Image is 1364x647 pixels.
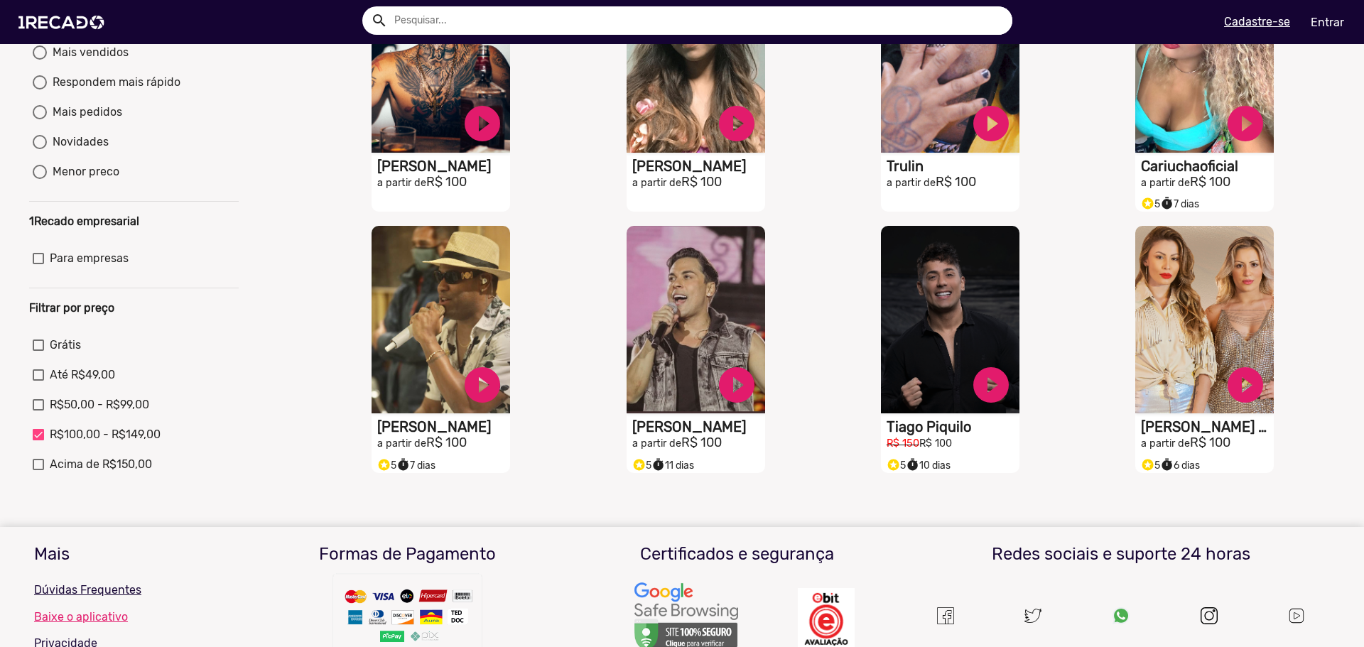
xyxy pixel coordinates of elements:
[583,544,892,565] h3: Certificados e segurança
[1141,175,1274,190] h2: R$ 100
[1160,197,1174,210] small: timer
[254,544,562,565] h3: Formas de Pagamento
[632,435,765,451] h2: R$ 100
[1141,458,1154,472] small: stars
[377,435,510,451] h2: R$ 100
[1135,226,1274,413] video: S1RECADO vídeos dedicados para fãs e empresas
[377,458,391,472] small: stars
[47,44,129,61] div: Mais vendidos
[798,588,855,647] img: Um recado,1Recado,1 recado,vídeo de famosos,site para pagar famosos,vídeos e lives exclusivas de ...
[632,175,765,190] h2: R$ 100
[1224,102,1267,145] a: play_circle_filled
[1141,460,1160,472] span: 5
[377,177,426,189] small: a partir de
[919,437,952,450] small: R$ 100
[1141,198,1160,210] span: 5
[632,437,681,450] small: a partir de
[1141,418,1274,435] h1: [PERSON_NAME] E [PERSON_NAME]
[715,102,758,145] a: play_circle_filled
[50,456,152,473] span: Acima de R$150,00
[887,437,919,450] small: R$ 150
[1113,607,1130,624] img: Um recado,1Recado,1 recado,vídeo de famosos,site para pagar famosos,vídeos e lives exclusivas de ...
[651,455,665,472] i: timer
[47,104,122,121] div: Mais pedidos
[1141,455,1154,472] i: Selo super talento
[881,226,1019,413] video: S1RECADO vídeos dedicados para fãs e empresas
[1141,437,1190,450] small: a partir de
[377,175,510,190] h2: R$ 100
[50,337,81,354] span: Grátis
[396,455,410,472] i: timer
[632,158,765,175] h1: [PERSON_NAME]
[887,460,906,472] span: 5
[34,582,232,599] p: Dúvidas Frequentes
[906,458,919,472] small: timer
[1160,198,1199,210] span: 7 dias
[887,175,1019,190] h2: R$ 100
[651,460,694,472] span: 11 dias
[377,437,426,450] small: a partir de
[50,366,115,384] span: Até R$49,00
[632,460,651,472] span: 5
[1301,10,1353,35] a: Entrar
[887,418,1019,435] h1: Tiago Piquilo
[651,458,665,472] small: timer
[34,544,232,565] h3: Mais
[396,460,435,472] span: 7 dias
[1024,607,1041,624] img: twitter.svg
[887,455,900,472] i: Selo super talento
[50,396,149,413] span: R$50,00 - R$99,00
[366,7,391,32] button: Example home icon
[47,134,109,151] div: Novidades
[970,102,1012,145] a: play_circle_filled
[377,418,510,435] h1: [PERSON_NAME]
[912,544,1330,565] h3: Redes sociais e suporte 24 horas
[632,177,681,189] small: a partir de
[29,301,114,315] b: Filtrar por preço
[47,74,180,91] div: Respondem mais rápido
[970,364,1012,406] a: play_circle_filled
[47,163,119,180] div: Menor preco
[372,226,510,413] video: S1RECADO vídeos dedicados para fãs e empresas
[1201,607,1218,624] img: instagram.svg
[632,458,646,472] small: stars
[1141,435,1274,451] h2: R$ 100
[461,102,504,145] a: play_circle_filled
[1160,458,1174,472] small: timer
[887,458,900,472] small: stars
[396,458,410,472] small: timer
[887,177,936,189] small: a partir de
[384,6,1012,35] input: Pesquisar...
[1224,15,1290,28] u: Cadastre-se
[715,364,758,406] a: play_circle_filled
[627,226,765,413] video: S1RECADO vídeos dedicados para fãs e empresas
[887,158,1019,175] h1: Trulin
[371,12,388,29] mat-icon: Example home icon
[377,460,396,472] span: 5
[1141,193,1154,210] i: Selo super talento
[1160,455,1174,472] i: timer
[377,158,510,175] h1: [PERSON_NAME]
[1141,197,1154,210] small: stars
[632,455,646,472] i: Selo super talento
[1141,177,1190,189] small: a partir de
[937,607,954,624] img: Um recado,1Recado,1 recado,vídeo de famosos,site para pagar famosos,vídeos e lives exclusivas de ...
[1287,607,1306,625] img: Um recado,1Recado,1 recado,vídeo de famosos,site para pagar famosos,vídeos e lives exclusivas de ...
[632,418,765,435] h1: [PERSON_NAME]
[906,460,951,472] span: 10 dias
[1141,158,1274,175] h1: Cariuchaoficial
[1160,193,1174,210] i: timer
[461,364,504,406] a: play_circle_filled
[34,610,232,624] a: Baixe o aplicativo
[50,250,129,267] span: Para empresas
[1160,460,1200,472] span: 6 dias
[29,214,139,228] b: 1Recado empresarial
[906,455,919,472] i: timer
[50,426,161,443] span: R$100,00 - R$149,00
[377,455,391,472] i: Selo super talento
[1224,364,1267,406] a: play_circle_filled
